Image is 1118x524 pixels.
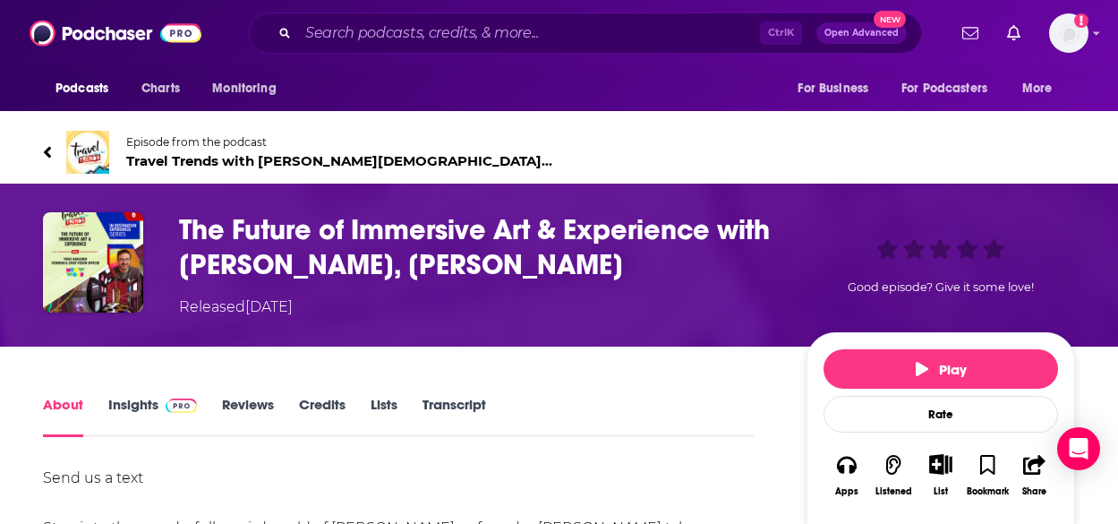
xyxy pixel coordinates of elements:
span: Ctrl K [760,21,802,45]
span: Podcasts [55,76,108,101]
button: Share [1011,442,1058,508]
span: For Business [798,76,868,101]
div: List [934,485,948,497]
span: Open Advanced [824,29,899,38]
button: Open AdvancedNew [816,22,907,44]
span: Logged in as helenma123 [1049,13,1088,53]
img: The Future of Immersive Art & Experience with Vince Kadlubek, Meow Wolf [43,212,143,313]
div: Bookmark [967,486,1009,497]
span: Travel Trends with [PERSON_NAME][DEMOGRAPHIC_DATA] [126,152,559,169]
span: More [1022,76,1053,101]
div: Search podcasts, credits, & more... [249,13,922,54]
button: Play [824,349,1058,389]
span: Monitoring [212,76,276,101]
button: open menu [785,72,891,106]
button: Bookmark [964,442,1011,508]
img: User Profile [1049,13,1088,53]
div: Rate [824,396,1058,433]
button: open menu [1010,72,1075,106]
button: Apps [824,442,870,508]
div: Open Intercom Messenger [1057,427,1100,470]
div: Show More ButtonList [917,442,964,508]
span: Play [916,361,967,378]
span: Good episode? Give it some love! [848,280,1034,294]
button: Listened [870,442,917,508]
button: Show profile menu [1049,13,1088,53]
a: Show notifications dropdown [1000,18,1028,48]
a: Travel Trends with Dan ChristianEpisode from the podcastTravel Trends with [PERSON_NAME][DEMOGRAP... [43,131,559,174]
h1: The Future of Immersive Art & Experience with Vince Kadlubek, Meow Wolf [179,212,778,282]
span: Charts [141,76,180,101]
button: open menu [890,72,1013,106]
div: Apps [835,486,858,497]
div: Released [DATE] [179,296,293,318]
span: For Podcasters [901,76,987,101]
svg: Add a profile image [1074,13,1088,28]
img: Podchaser Pro [166,399,197,413]
a: Lists [371,396,397,437]
button: open menu [43,72,132,106]
a: InsightsPodchaser Pro [108,396,197,437]
a: Credits [299,396,346,437]
a: Show notifications dropdown [955,18,986,48]
input: Search podcasts, credits, & more... [298,19,760,47]
div: Share [1022,486,1046,497]
img: Podchaser - Follow, Share and Rate Podcasts [30,16,201,50]
img: Travel Trends with Dan Christian [66,131,109,174]
span: Episode from the podcast [126,135,559,149]
div: Listened [875,486,912,497]
button: Show More Button [922,454,959,474]
button: open menu [200,72,299,106]
span: New [874,11,906,28]
a: About [43,396,83,437]
a: Reviews [222,396,274,437]
a: Transcript [422,396,486,437]
a: Send us a text [43,469,143,486]
a: Charts [130,72,191,106]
